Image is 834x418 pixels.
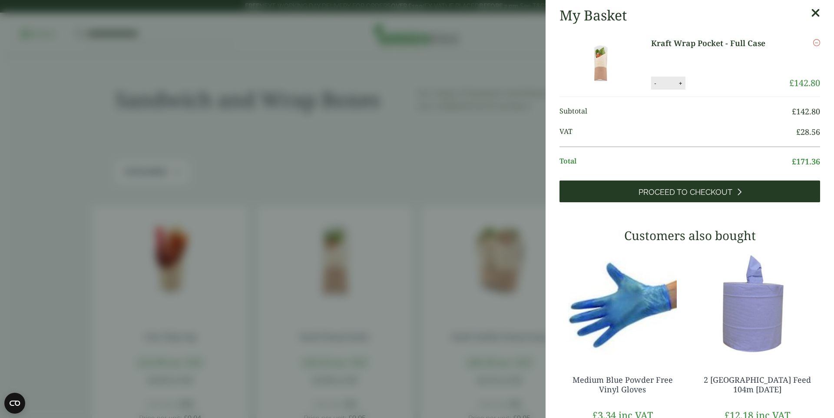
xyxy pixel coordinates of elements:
img: 4130015J-Blue-Vinyl-Powder-Free-Gloves-Medium [559,249,685,358]
a: 2 [GEOGRAPHIC_DATA] Feed 104m [DATE] [704,375,811,395]
h3: Customers also bought [559,228,820,243]
span: £ [789,77,794,89]
span: £ [792,106,796,117]
a: Medium Blue Powder Free Vinyl Gloves [573,375,673,395]
img: 3630017-2-Ply-Blue-Centre-Feed-104m [694,249,820,358]
a: Kraft Wrap Pocket - Full Case [651,37,777,49]
span: Subtotal [559,106,792,117]
bdi: 28.56 [796,127,820,137]
a: Proceed to Checkout [559,181,820,202]
span: VAT [559,126,796,138]
button: + [676,80,685,87]
button: - [652,80,659,87]
span: £ [792,156,796,167]
span: Total [559,156,792,167]
span: Proceed to Checkout [639,187,732,197]
a: Remove this item [813,37,820,48]
span: £ [796,127,801,137]
h2: My Basket [559,7,627,23]
bdi: 142.80 [792,106,820,117]
bdi: 142.80 [789,77,820,89]
button: Open CMP widget [4,393,25,414]
bdi: 171.36 [792,156,820,167]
